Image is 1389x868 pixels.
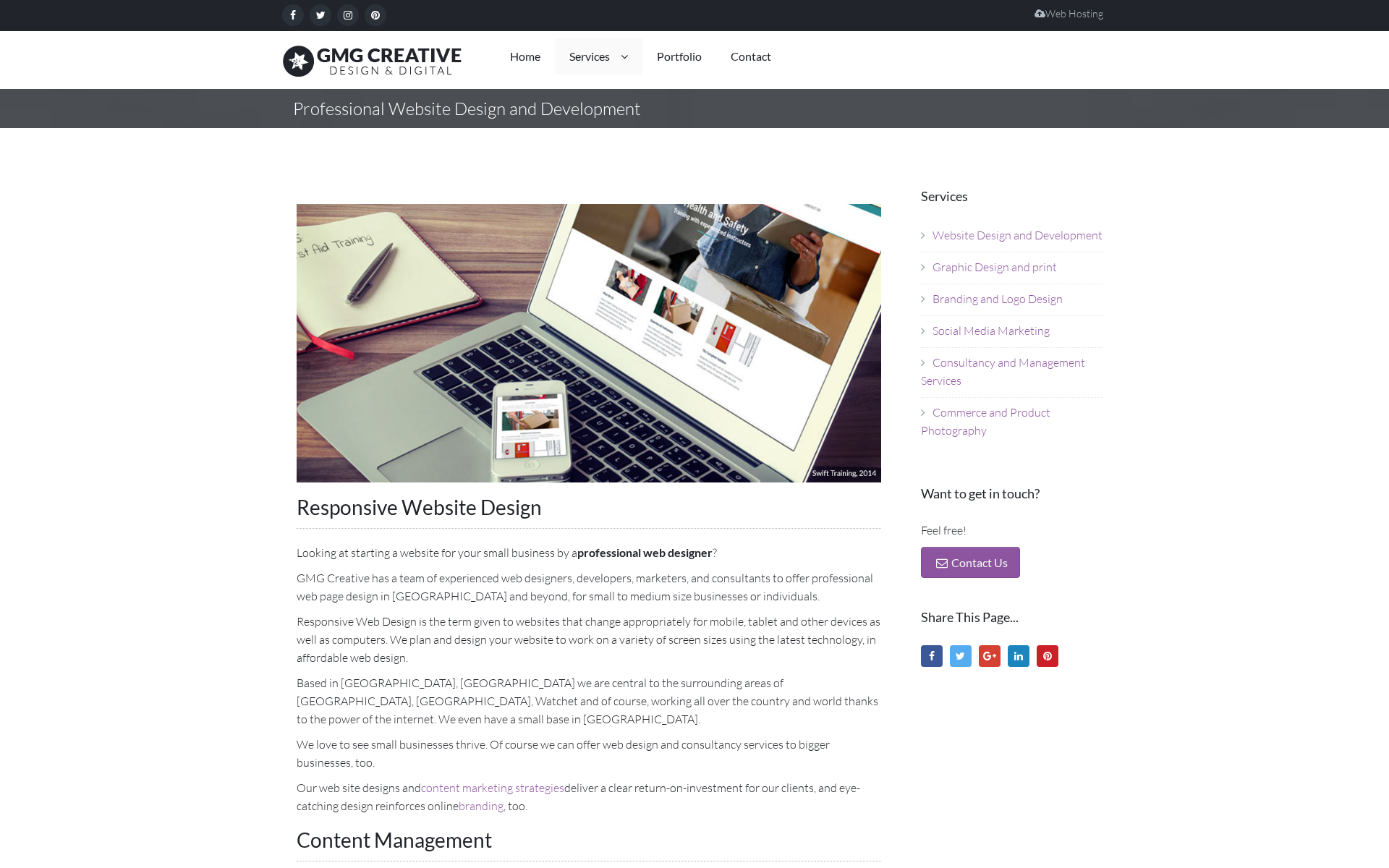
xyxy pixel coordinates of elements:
h2: Content Management [297,830,881,861]
a: Branding and Logo Design [933,292,1063,306]
p: Feel free! [921,522,1104,540]
span: Share This Page... [921,610,1019,624]
h2: Responsive Website Design [297,497,881,529]
img: Responsive Website Design in Minehead Somerset [297,204,881,482]
a: branding [459,799,504,813]
h1: Professional Website Design and Development [282,100,641,117]
strong: professional web designer [577,545,713,559]
p: Responsive Web Design is the term given to websites that change appropriately for mobile, tablet ... [297,613,881,667]
p: We love to see small businesses thrive. Of course we can offer web design and consultancy service... [297,736,881,772]
p: Looking at starting a website for your small business by a ? [297,543,881,562]
a: Home [496,38,555,75]
a: Contact Us [921,547,1020,578]
a: Consultancy and Management Services [921,355,1085,388]
span: Services [921,190,968,203]
a: Graphic Design and print [933,260,1057,274]
p: Based in [GEOGRAPHIC_DATA], [GEOGRAPHIC_DATA] we are central to the surrounding areas of [GEOGRAP... [297,674,881,728]
p: Our web site designs and deliver a clear return-on-investment for our clients, and eye-catching d... [297,779,881,815]
a: Social Media Marketing [933,323,1050,338]
a: Web Hosting [1035,7,1103,20]
p: GMG Creative has a team of experienced web designers, developers, marketers, and consultants to o... [297,569,881,605]
a: Commerce and Product Photography [921,405,1050,438]
a: Contact [716,38,786,75]
span: Want to get in touch? [921,487,1040,500]
a: content marketing strategies [421,780,564,795]
img: Give Me Gimmicks logo [282,38,463,82]
a: Services [555,38,642,75]
a: Portfolio [642,38,716,75]
a: Website Design and Development [933,228,1103,242]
